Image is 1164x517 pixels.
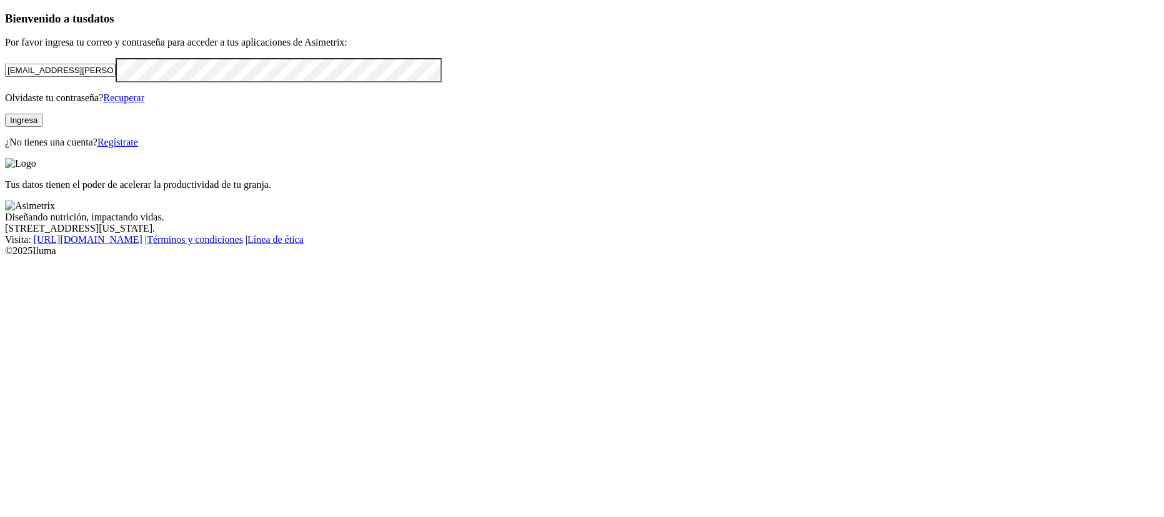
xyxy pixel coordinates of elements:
a: Recuperar [103,92,144,103]
div: [STREET_ADDRESS][US_STATE]. [5,223,1159,234]
h3: Bienvenido a tus [5,12,1159,26]
a: Términos y condiciones [147,234,243,245]
div: © 2025 Iluma [5,245,1159,257]
img: Logo [5,158,36,169]
p: Por favor ingresa tu correo y contraseña para acceder a tus aplicaciones de Asimetrix: [5,37,1159,48]
a: [URL][DOMAIN_NAME] [34,234,142,245]
p: ¿No tienes una cuenta? [5,137,1159,148]
a: Regístrate [97,137,138,147]
div: Diseñando nutrición, impactando vidas. [5,212,1159,223]
a: Línea de ética [247,234,304,245]
p: Olvidaste tu contraseña? [5,92,1159,104]
p: Tus datos tienen el poder de acelerar la productividad de tu granja. [5,179,1159,190]
img: Asimetrix [5,200,55,212]
input: Tu correo [5,64,116,77]
div: Visita : | | [5,234,1159,245]
span: datos [87,12,114,25]
button: Ingresa [5,114,42,127]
